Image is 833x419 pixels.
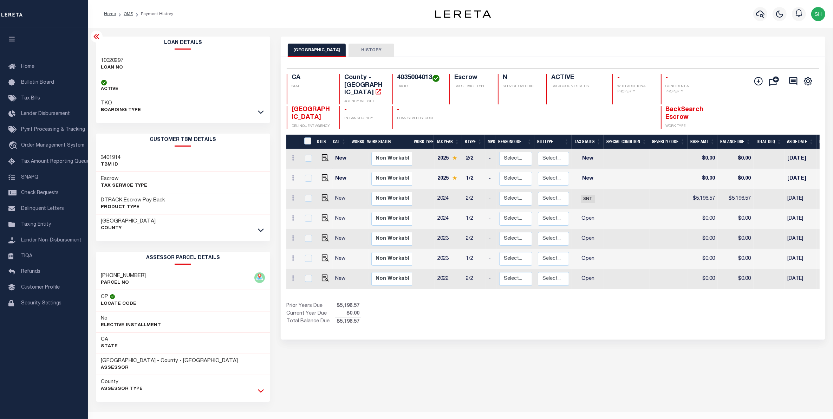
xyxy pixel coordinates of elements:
[21,159,90,164] span: Tax Amount Reporting Queue
[397,107,400,113] span: -
[435,269,463,289] td: 2022
[101,279,146,286] p: PARCEL NO
[486,209,496,229] td: -
[486,169,496,189] td: -
[101,100,141,107] h3: TKO
[572,169,604,189] td: New
[718,249,754,269] td: $0.00
[785,149,817,169] td: [DATE]
[397,84,441,89] p: TAX ID
[452,176,457,180] img: Star.svg
[411,135,434,149] th: Work Type
[333,209,352,229] td: New
[349,135,364,149] th: WorkQ
[335,318,361,326] span: $5,196.57
[604,135,649,149] th: Special Condition: activate to sort column ascending
[21,301,61,306] span: Security Settings
[333,249,352,269] td: New
[485,135,495,149] th: MPO
[785,169,817,189] td: [DATE]
[300,135,314,149] th: &nbsp;
[104,12,116,16] a: Home
[816,135,829,149] th: Docs
[21,269,40,274] span: Refunds
[463,189,486,209] td: 2/2
[101,272,146,279] h3: [PHONE_NUMBER]
[333,189,352,209] td: New
[21,191,59,195] span: Check Requests
[288,44,346,57] button: [GEOGRAPHIC_DATA]
[101,357,238,365] h3: [GEOGRAPHIC_DATA] - County - [GEOGRAPHIC_DATA]
[688,209,718,229] td: $0.00
[101,343,118,350] p: State
[344,116,384,121] p: IN BANKRUPTCY
[21,143,84,148] span: Order Management System
[101,379,143,386] h3: County
[292,124,331,129] p: DELINQUENT AGENCY
[717,135,753,149] th: Balance Due: activate to sort column ascending
[364,135,412,149] th: Work Status
[617,84,652,95] p: WITH ADDITIONAL PROPERTY
[397,74,441,82] h4: 4035004013
[21,111,70,116] span: Lender Disbursement
[486,189,496,209] td: -
[486,269,496,289] td: -
[330,135,349,149] th: CAL: activate to sort column ascending
[649,135,688,149] th: Severity Code: activate to sort column ascending
[454,84,489,89] p: TAX SERVICE TYPE
[21,64,34,69] span: Home
[21,253,32,258] span: TIQA
[572,209,604,229] td: Open
[666,124,705,129] p: WORK TYPE
[333,169,352,189] td: New
[688,189,718,209] td: $5,196.57
[551,74,604,82] h4: ACTIVE
[435,209,463,229] td: 2024
[397,116,441,121] p: LOAN SEVERITY CODE
[617,75,620,81] span: -
[286,302,335,310] td: Prior Years Due
[435,169,463,189] td: 2025
[292,74,331,82] h4: CA
[688,169,718,189] td: $0.00
[688,249,718,269] td: $0.00
[101,161,121,168] p: TBM ID
[435,189,463,209] td: 2024
[503,84,538,89] p: SERVICE OVERRIDE
[503,74,538,82] h4: N
[333,149,352,169] td: New
[785,269,817,289] td: [DATE]
[21,96,40,101] span: Tax Bills
[333,229,352,249] td: New
[344,99,384,104] p: AGENCY WEBSITE
[314,135,330,149] th: DTLS
[486,229,496,249] td: -
[666,84,705,95] p: CONFIDENTIAL PROPERTY
[666,107,704,121] span: BackSearch Escrow
[463,149,486,169] td: 2/2
[435,229,463,249] td: 2023
[551,84,604,89] p: TAX ACCOUNT STATUS
[8,141,20,150] i: travel_explore
[21,238,82,243] span: Lender Non-Disbursement
[101,182,148,189] p: Tax Service Type
[753,135,784,149] th: Total DLQ: activate to sort column ascending
[486,249,496,269] td: -
[286,135,300,149] th: &nbsp;&nbsp;&nbsp;&nbsp;&nbsp;&nbsp;&nbsp;&nbsp;&nbsp;&nbsp;
[21,206,64,211] span: Delinquent Letters
[96,37,271,50] h2: Loan Details
[463,169,486,189] td: 1/2
[335,302,361,310] span: $5,196.57
[101,301,137,308] p: Locate Code
[96,134,271,147] h2: CUSTOMER TBM DETAILS
[534,135,572,149] th: BillType: activate to sort column ascending
[101,218,156,225] h3: [GEOGRAPHIC_DATA]
[688,229,718,249] td: $0.00
[463,229,486,249] td: 2/2
[101,197,165,204] h3: DTRACK,Escrow Pay Back
[124,12,133,16] a: OMS
[101,365,238,372] p: Assessor
[718,149,754,169] td: $0.00
[21,285,60,290] span: Customer Profile
[101,154,121,161] h3: 3401914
